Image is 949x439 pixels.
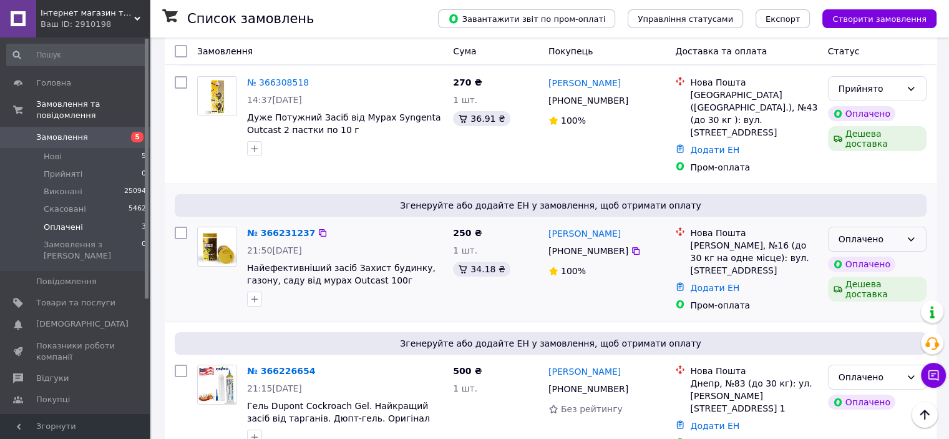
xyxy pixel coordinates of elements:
[448,13,605,24] span: Завантажити звіт по пром-оплаті
[247,263,436,298] a: Найефективніший засіб Захист будинку, газону, саду від мурах Outcast 100г Гранули Syngenta
[690,227,817,239] div: Нова Пошта
[44,204,86,215] span: Скасовані
[690,299,817,312] div: Пром-оплата
[839,232,901,246] div: Оплачено
[142,222,146,233] span: 3
[690,76,817,89] div: Нова Пошта
[921,363,946,388] button: Чат з покупцем
[548,96,628,106] span: [PHONE_NUMBER]
[180,337,922,350] span: Згенеруйте або додайте ЕН у замовлення, щоб отримати оплату
[839,370,901,384] div: Оплачено
[690,421,739,431] a: Додати ЕН
[197,365,237,405] a: Фото товару
[766,14,801,24] span: Експорт
[36,373,69,384] span: Відгуки
[36,340,115,363] span: Показники роботи компанії
[142,151,146,162] span: 5
[36,297,115,308] span: Товари та послуги
[690,145,739,155] a: Додати ЕН
[247,228,315,238] a: № 366231237
[36,318,129,330] span: [DEMOGRAPHIC_DATA]
[548,227,621,240] a: [PERSON_NAME]
[247,245,302,255] span: 21:50[DATE]
[690,365,817,377] div: Нова Пошта
[187,11,314,26] h1: Список замовлень
[828,126,927,151] div: Дешева доставка
[453,366,482,376] span: 500 ₴
[36,132,88,143] span: Замовлення
[247,383,302,393] span: 21:15[DATE]
[44,151,62,162] span: Нові
[247,401,430,436] a: Гель Dupont Cockroach Gel. Найкращий засіб від тарганів. Дюпт-гель. Оригінал 100%. З носиком
[36,77,71,89] span: Головна
[628,9,743,28] button: Управління статусами
[810,13,937,23] a: Створити замовлення
[832,14,927,24] span: Створити замовлення
[690,161,817,174] div: Пром-оплата
[548,46,593,56] span: Покупець
[453,111,510,126] div: 36.91 ₴
[36,276,97,287] span: Повідомлення
[180,199,922,212] span: Згенеруйте або додайте ЕН у замовлення, щоб отримати оплату
[438,9,615,28] button: Завантажити звіт по пром-оплаті
[36,99,150,121] span: Замовлення та повідомлення
[548,384,628,394] span: [PHONE_NUMBER]
[142,169,146,180] span: 0
[453,77,482,87] span: 270 ₴
[247,112,440,135] a: Дуже Потужний Засіб від Мурах Syngenta Outcast 2 пастки по 10 г
[638,14,733,24] span: Управління статусами
[247,366,315,376] a: № 366226654
[131,132,144,142] span: 5
[548,77,621,89] a: [PERSON_NAME]
[6,44,147,66] input: Пошук
[561,404,623,414] span: Без рейтингу
[453,46,476,56] span: Cума
[142,239,146,262] span: 0
[828,106,895,121] div: Оплачено
[197,76,237,116] a: Фото товару
[822,9,937,28] button: Створити замовлення
[828,277,927,302] div: Дешева доставка
[756,9,810,28] button: Експорт
[828,257,895,272] div: Оплачено
[548,246,628,256] span: [PHONE_NUMBER]
[453,262,510,277] div: 34.18 ₴
[453,228,482,238] span: 250 ₴
[198,365,236,404] img: Фото товару
[561,116,586,126] span: 100%
[36,394,70,405] span: Покупці
[197,46,253,56] span: Замовлення
[247,95,302,105] span: 14:37[DATE]
[561,266,586,276] span: 100%
[129,204,146,215] span: 5462
[828,46,860,56] span: Статус
[690,89,817,139] div: [GEOGRAPHIC_DATA] ([GEOGRAPHIC_DATA].), №43 (до 30 кг ): вул. [STREET_ADDRESS]
[839,82,901,96] div: Прийнято
[44,222,83,233] span: Оплачені
[548,365,621,378] a: [PERSON_NAME]
[124,186,146,197] span: 25094
[41,7,134,19] span: Інтернет магазин товаров з США "Dez-Express". Advion
[44,186,82,197] span: Виконані
[197,227,237,267] a: Фото товару
[453,383,477,393] span: 1 шт.
[675,46,767,56] span: Доставка та оплата
[41,19,150,30] div: Ваш ID: 2910198
[453,95,477,105] span: 1 шт.
[690,377,817,415] div: Днепр, №83 (до 30 кг): ул. [PERSON_NAME][STREET_ADDRESS] 1
[828,395,895,410] div: Оплачено
[453,245,477,255] span: 1 шт.
[912,402,938,428] button: Наверх
[690,239,817,277] div: [PERSON_NAME], №16 (до 30 кг на одне місце): вул. [STREET_ADDRESS]
[198,227,236,266] img: Фото товару
[202,77,233,116] img: Фото товару
[247,77,309,87] a: № 366308518
[690,283,739,293] a: Додати ЕН
[44,169,82,180] span: Прийняті
[44,239,142,262] span: Замовлення з [PERSON_NAME]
